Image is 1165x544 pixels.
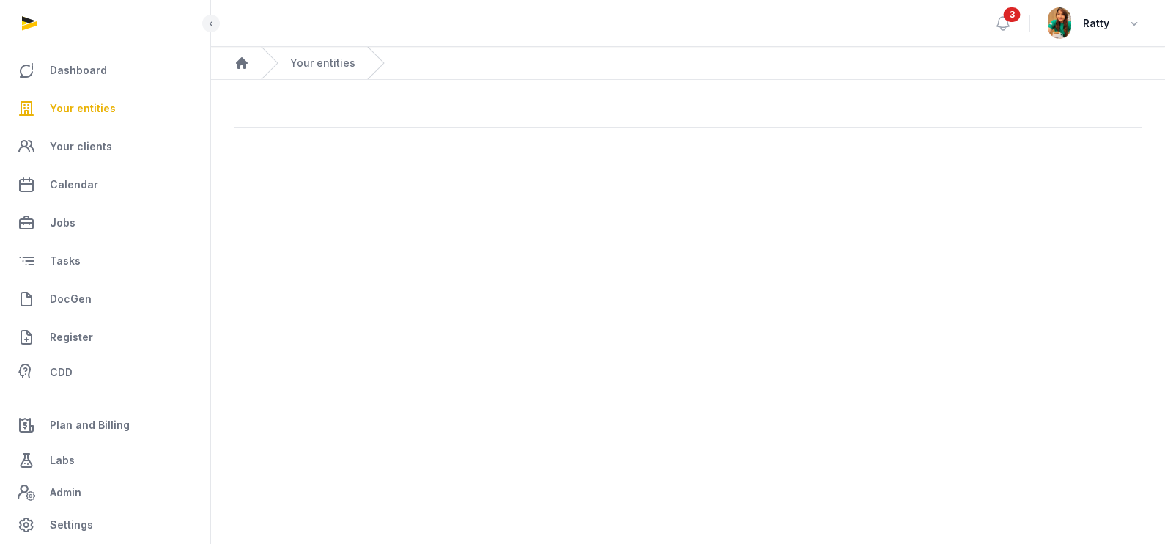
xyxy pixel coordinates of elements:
[50,364,73,381] span: CDD
[1048,7,1071,39] img: avatar
[290,56,355,70] a: Your entities
[12,443,199,478] a: Labs
[50,214,75,232] span: Jobs
[50,62,107,79] span: Dashboard
[12,205,199,240] a: Jobs
[12,478,199,507] a: Admin
[12,282,199,317] a: DocGen
[50,100,116,117] span: Your entities
[12,167,199,202] a: Calendar
[50,516,93,534] span: Settings
[12,129,199,164] a: Your clients
[50,452,75,469] span: Labs
[12,408,199,443] a: Plan and Billing
[211,47,1165,80] nav: Breadcrumb
[50,484,81,501] span: Admin
[50,252,81,270] span: Tasks
[50,290,92,308] span: DocGen
[12,91,199,126] a: Your entities
[12,53,199,88] a: Dashboard
[12,507,199,543] a: Settings
[50,416,130,434] span: Plan and Billing
[12,358,199,387] a: CDD
[50,328,93,346] span: Register
[50,138,112,155] span: Your clients
[50,176,98,194] span: Calendar
[12,320,199,355] a: Register
[12,243,199,279] a: Tasks
[1083,15,1109,32] span: Ratty
[1004,7,1021,22] span: 3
